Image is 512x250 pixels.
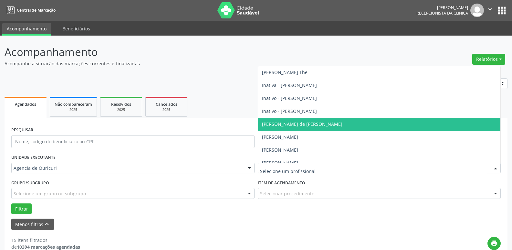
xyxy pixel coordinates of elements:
[491,240,498,247] i: print
[262,108,317,114] span: Inativo - [PERSON_NAME]
[11,135,255,148] input: Nome, código do beneficiário ou CPF
[58,23,95,34] a: Beneficiários
[11,153,56,163] label: UNIDADE EXECUTANTE
[11,237,80,244] div: 15 itens filtrados
[262,95,317,101] span: Inativo - [PERSON_NAME]
[262,147,298,153] span: [PERSON_NAME]
[484,4,496,17] button: 
[111,102,131,107] span: Resolvidos
[2,23,51,36] a: Acompanhamento
[156,102,177,107] span: Cancelados
[258,178,305,188] label: Item de agendamento
[55,102,92,107] span: Não compareceram
[487,237,501,250] button: print
[105,107,137,112] div: 2025
[472,54,505,65] button: Relatórios
[55,107,92,112] div: 2025
[262,121,342,127] span: [PERSON_NAME] de [PERSON_NAME]
[262,82,317,88] span: Inativa - [PERSON_NAME]
[416,10,468,16] span: Recepcionista da clínica
[11,125,33,135] label: PESQUISAR
[150,107,183,112] div: 2025
[262,160,298,166] span: [PERSON_NAME]
[17,7,56,13] span: Central de Marcação
[5,5,56,16] a: Central de Marcação
[260,190,314,197] span: Selecionar procedimento
[11,178,49,188] label: Grupo/Subgrupo
[470,4,484,17] img: img
[11,203,32,214] button: Filtrar
[260,165,488,178] input: Selecione um profissional
[43,221,50,228] i: keyboard_arrow_up
[262,69,308,75] span: [PERSON_NAME] The
[5,60,357,67] p: Acompanhe a situação das marcações correntes e finalizadas
[17,244,80,250] strong: 10394 marcações agendadas
[14,165,241,171] span: Agencia de Ouricuri
[15,102,36,107] span: Agendados
[11,219,54,230] button: Menos filtroskeyboard_arrow_up
[5,44,357,60] p: Acompanhamento
[496,5,507,16] button: apps
[14,190,86,197] span: Selecione um grupo ou subgrupo
[262,134,298,140] span: [PERSON_NAME]
[416,5,468,10] div: [PERSON_NAME]
[486,6,494,13] i: 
